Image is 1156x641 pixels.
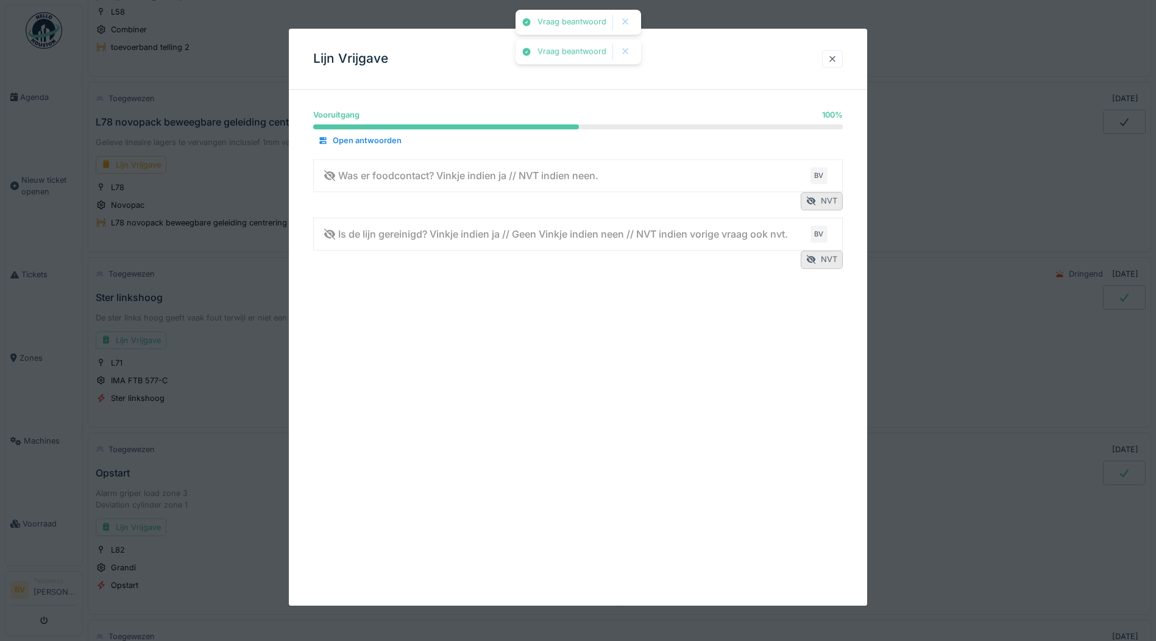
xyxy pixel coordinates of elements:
h3: Lijn Vrijgave [313,51,388,66]
div: Was er foodcontact? Vinkje indien ja // NVT indien neen. [324,168,598,183]
div: Vraag beantwoord [537,47,606,57]
div: NVT [801,251,843,269]
div: NVT [801,193,843,210]
div: BV [810,225,828,243]
div: BV [810,167,828,184]
div: Is de lijn gereinigd? Vinkje indien ja // Geen Vinkje indien neen // NVT indien vorige vraag ook ... [324,227,788,241]
div: Open antwoorden [313,133,406,149]
summary: Is de lijn gereinigd? Vinkje indien ja // Geen Vinkje indien neen // NVT indien vorige vraag ook ... [319,223,837,246]
progress: 100 % [313,125,843,130]
div: 100 % [822,109,843,121]
div: Vraag beantwoord [537,17,606,27]
div: Vooruitgang [313,109,360,121]
summary: Was er foodcontact? Vinkje indien ja // NVT indien neen.BV [319,165,837,187]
